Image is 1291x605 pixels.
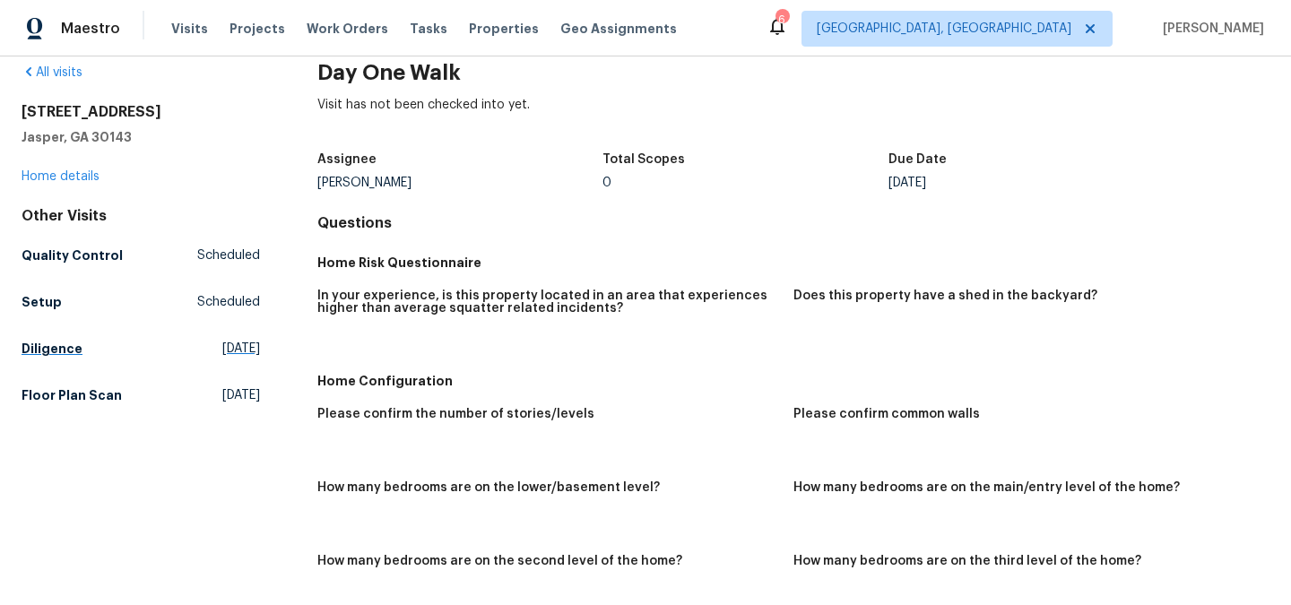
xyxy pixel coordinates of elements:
[22,207,260,225] div: Other Visits
[22,239,260,272] a: Quality ControlScheduled
[317,214,1269,232] h4: Questions
[793,408,980,420] h5: Please confirm common walls
[793,481,1180,494] h5: How many bedrooms are on the main/entry level of the home?
[469,20,539,38] span: Properties
[22,103,260,121] h2: [STREET_ADDRESS]
[307,20,388,38] span: Work Orders
[793,555,1141,567] h5: How many bedrooms are on the third level of the home?
[317,64,1269,82] h2: Day One Walk
[230,20,285,38] span: Projects
[775,11,788,29] div: 6
[317,177,603,189] div: [PERSON_NAME]
[197,246,260,264] span: Scheduled
[22,293,62,311] h5: Setup
[171,20,208,38] span: Visits
[317,481,660,494] h5: How many bedrooms are on the lower/basement level?
[222,340,260,358] span: [DATE]
[22,379,260,411] a: Floor Plan Scan[DATE]
[560,20,677,38] span: Geo Assignments
[22,128,260,146] h5: Jasper, GA 30143
[817,20,1071,38] span: [GEOGRAPHIC_DATA], [GEOGRAPHIC_DATA]
[197,293,260,311] span: Scheduled
[22,66,82,79] a: All visits
[1156,20,1264,38] span: [PERSON_NAME]
[317,408,594,420] h5: Please confirm the number of stories/levels
[22,340,82,358] h5: Diligence
[602,153,685,166] h5: Total Scopes
[410,22,447,35] span: Tasks
[602,177,888,189] div: 0
[888,153,947,166] h5: Due Date
[317,555,682,567] h5: How many bedrooms are on the second level of the home?
[317,254,1269,272] h5: Home Risk Questionnaire
[317,96,1269,143] div: Visit has not been checked into yet.
[793,290,1097,302] h5: Does this property have a shed in the backyard?
[22,286,260,318] a: SetupScheduled
[222,386,260,404] span: [DATE]
[22,386,122,404] h5: Floor Plan Scan
[22,170,100,183] a: Home details
[61,20,120,38] span: Maestro
[888,177,1174,189] div: [DATE]
[22,333,260,365] a: Diligence[DATE]
[317,290,779,315] h5: In your experience, is this property located in an area that experiences higher than average squa...
[317,153,377,166] h5: Assignee
[22,246,123,264] h5: Quality Control
[317,372,1269,390] h5: Home Configuration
